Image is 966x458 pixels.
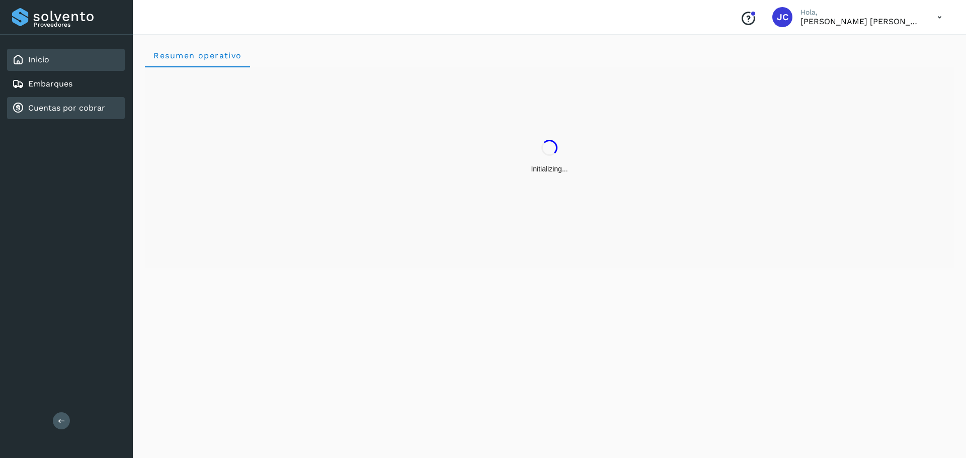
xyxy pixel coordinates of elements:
p: Hola, [800,8,921,17]
a: Cuentas por cobrar [28,103,105,113]
p: Proveedores [34,21,121,28]
div: Inicio [7,49,125,71]
p: JUAN CARLOS MORAN COALLA [800,17,921,26]
a: Embarques [28,79,72,88]
div: Embarques [7,73,125,95]
div: Cuentas por cobrar [7,97,125,119]
span: Resumen operativo [153,51,242,60]
a: Inicio [28,55,49,64]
